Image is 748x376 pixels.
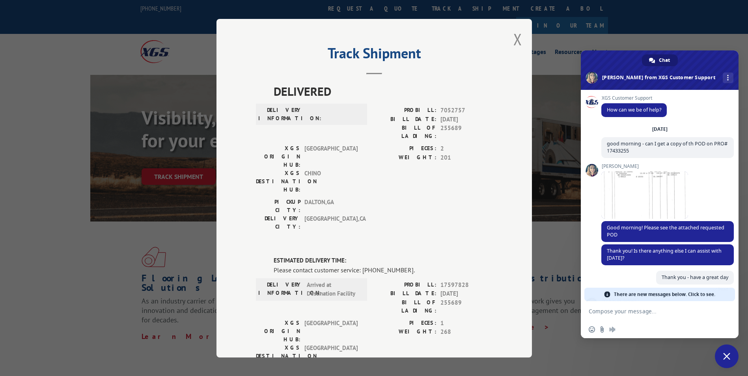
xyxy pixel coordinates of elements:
[256,169,300,194] label: XGS DESTINATION HUB:
[440,280,492,289] span: 17597828
[440,298,492,315] span: 255689
[256,318,300,343] label: XGS ORIGIN HUB:
[256,144,300,169] label: XGS ORIGIN HUB:
[374,318,436,328] label: PIECES:
[440,115,492,124] span: [DATE]
[715,344,739,368] div: Close chat
[258,280,303,298] label: DELIVERY INFORMATION:
[440,289,492,298] span: [DATE]
[274,256,492,265] label: ESTIMATED DELIVERY TIME:
[607,224,724,238] span: Good morning! Please see the attached requested POD
[589,308,713,315] textarea: Compose your message...
[374,115,436,124] label: BILL DATE:
[256,214,300,231] label: DELIVERY CITY:
[374,124,436,140] label: BILL OF LADING:
[599,326,605,333] span: Send a file
[723,73,733,83] div: More channels
[440,124,492,140] span: 255689
[374,280,436,289] label: PROBILL:
[440,106,492,115] span: 7052757
[589,326,595,333] span: Insert an emoji
[274,265,492,274] div: Please contact customer service: [PHONE_NUMBER].
[374,106,436,115] label: PROBILL:
[659,54,670,66] span: Chat
[609,326,616,333] span: Audio message
[307,280,360,298] span: Arrived at Destination Facility
[607,106,661,113] span: How can we be of help?
[440,318,492,328] span: 1
[256,48,492,63] h2: Track Shipment
[440,328,492,337] span: 268
[256,343,300,368] label: XGS DESTINATION HUB:
[642,54,678,66] div: Chat
[601,95,667,101] span: XGS Customer Support
[440,153,492,162] span: 201
[374,298,436,315] label: BILL OF LADING:
[607,140,727,154] span: good morning - can I get a copy of th POD on PRO# 17433255
[304,169,358,194] span: CHINO
[614,288,715,301] span: There are new messages below. Click to see.
[601,164,688,169] span: [PERSON_NAME]
[304,214,358,231] span: [GEOGRAPHIC_DATA] , CA
[374,328,436,337] label: WEIGHT:
[513,29,522,50] button: Close modal
[374,289,436,298] label: BILL DATE:
[440,144,492,153] span: 2
[304,343,358,368] span: [GEOGRAPHIC_DATA]
[258,106,303,123] label: DELIVERY INFORMATION:
[374,144,436,153] label: PIECES:
[652,127,668,132] div: [DATE]
[662,274,728,281] span: Thank you - have a great day
[256,198,300,214] label: PICKUP CITY:
[274,82,492,100] span: DELIVERED
[304,318,358,343] span: [GEOGRAPHIC_DATA]
[607,248,722,261] span: Thank you! Is there anything else I can assist with [DATE]?
[718,287,728,292] span: Read
[374,153,436,162] label: WEIGHT:
[304,198,358,214] span: DALTON , GA
[304,144,358,169] span: [GEOGRAPHIC_DATA]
